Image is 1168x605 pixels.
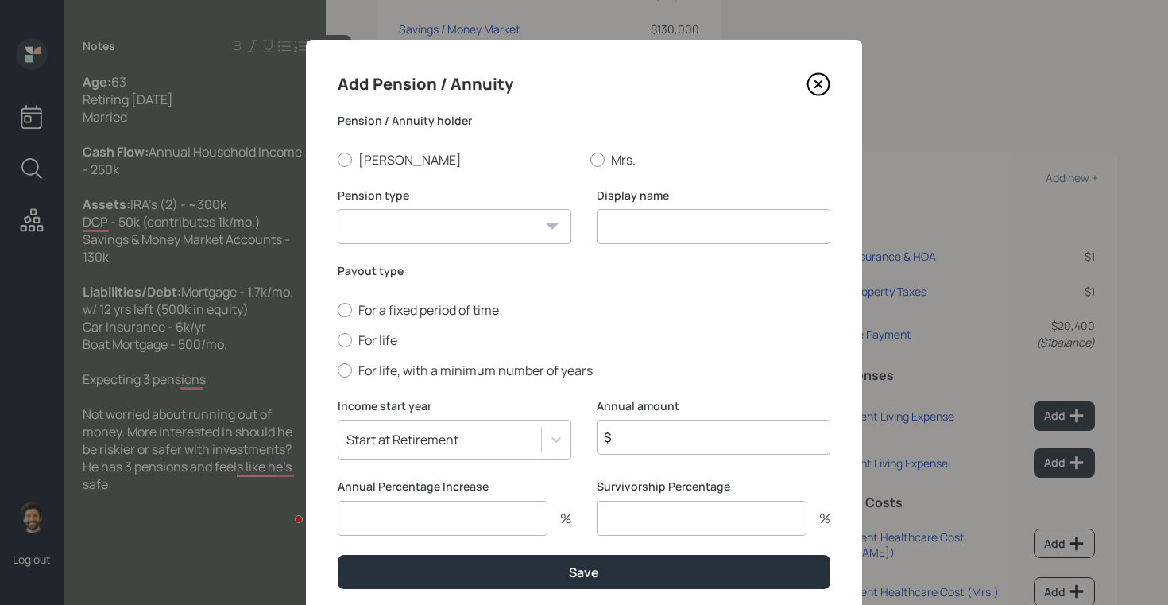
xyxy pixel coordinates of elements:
[338,72,513,97] h4: Add Pension / Annuity
[547,512,571,525] div: %
[346,431,458,448] div: Start at Retirement
[338,479,571,494] label: Annual Percentage Increase
[590,151,830,169] label: Mrs.
[338,188,571,204] label: Pension type
[338,398,571,414] label: Income start year
[338,113,830,129] label: Pension / Annuity holder
[338,362,830,379] label: For life, with a minimum number of years
[338,332,830,349] label: For life
[597,398,830,414] label: Annual amount
[338,263,830,279] label: Payout type
[338,301,830,319] label: For a fixed period of time
[597,479,830,494] label: Survivorship Percentage
[338,151,578,169] label: [PERSON_NAME]
[806,512,830,525] div: %
[338,555,830,589] button: Save
[597,188,830,204] label: Display name
[569,564,599,581] div: Save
